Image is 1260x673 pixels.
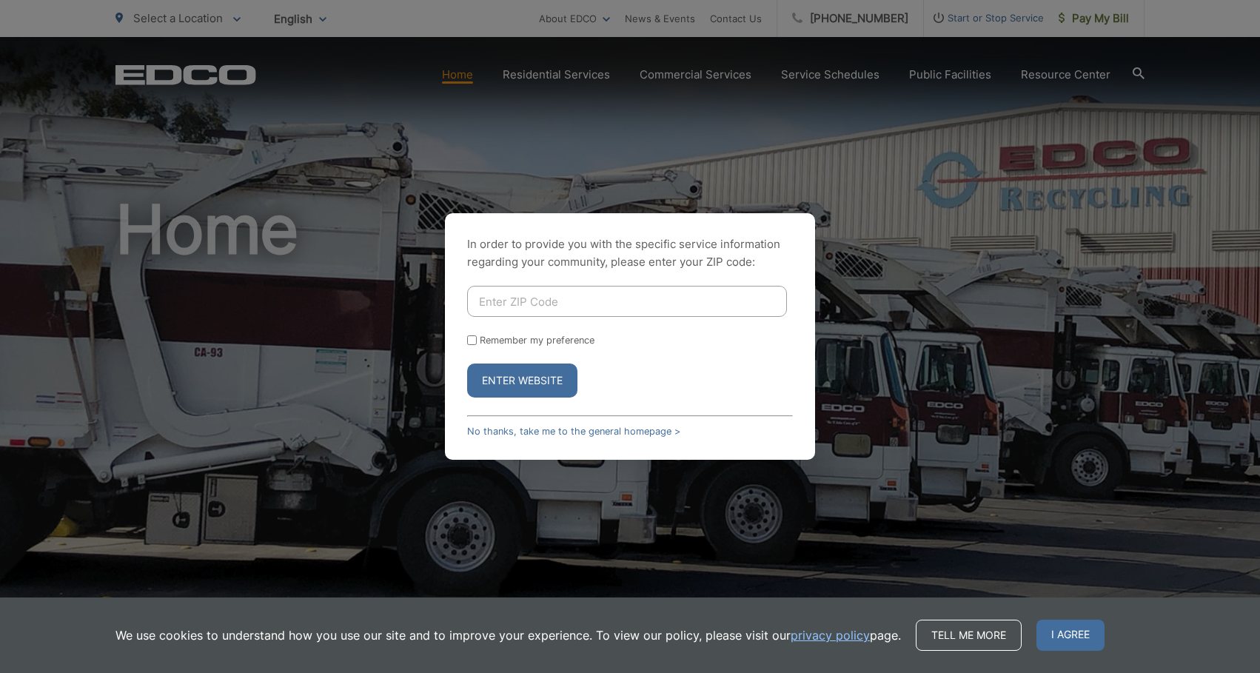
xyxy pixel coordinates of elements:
[1036,620,1105,651] span: I agree
[467,364,577,398] button: Enter Website
[115,626,901,644] p: We use cookies to understand how you use our site and to improve your experience. To view our pol...
[467,426,680,437] a: No thanks, take me to the general homepage >
[467,235,793,271] p: In order to provide you with the specific service information regarding your community, please en...
[791,626,870,644] a: privacy policy
[480,335,594,346] label: Remember my preference
[916,620,1022,651] a: Tell me more
[467,286,787,317] input: Enter ZIP Code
